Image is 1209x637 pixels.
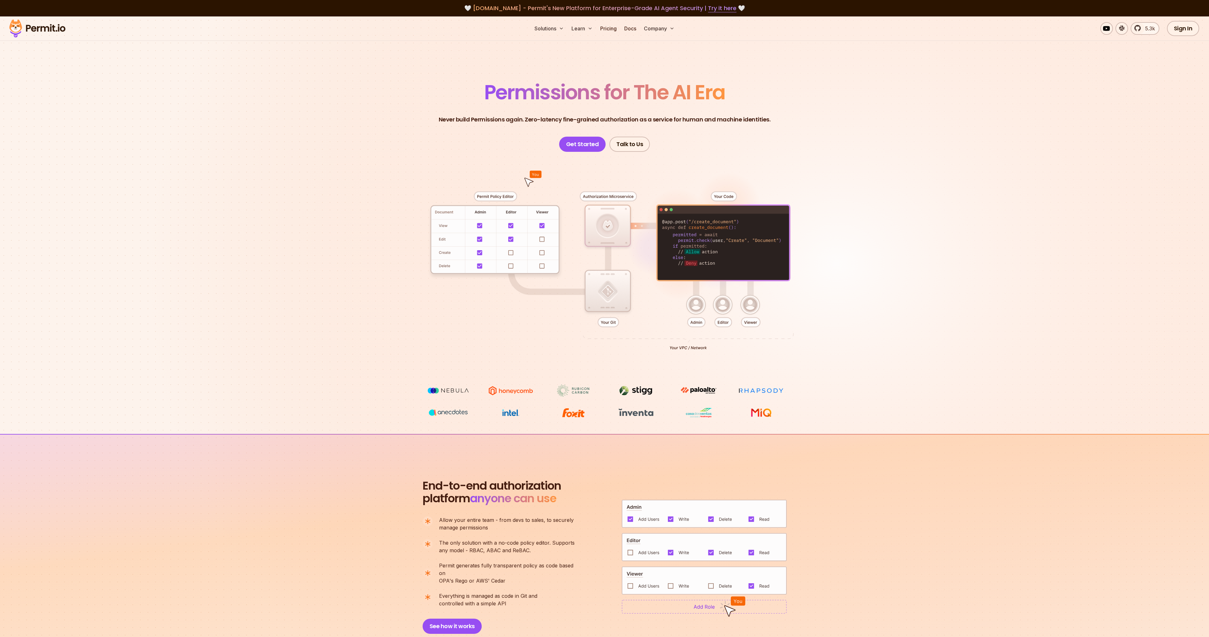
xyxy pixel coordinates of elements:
a: Pricing [598,22,619,35]
a: Talk to Us [609,137,650,152]
img: Nebula [424,385,472,397]
img: vega [424,407,472,418]
span: 5.3k [1141,25,1155,32]
img: Rhapsody Health [737,385,785,397]
img: Permit logo [6,18,68,39]
p: controlled with a simple API [439,592,537,607]
span: Allow your entire team - from devs to sales, to securely [439,516,574,524]
p: Never build Permissions again. Zero-latency fine-grained authorization as a service for human and... [439,115,771,124]
p: any model - RBAC, ABAC and ReBAC. [439,539,575,554]
img: Foxit [550,407,597,419]
a: 5.3k [1131,22,1159,35]
img: Casa dos Ventos [675,407,722,419]
img: MIQ [740,407,782,418]
div: 🤍 🤍 [15,4,1194,13]
button: Company [641,22,677,35]
img: paloalto [675,385,722,396]
img: Intel [487,407,534,419]
button: Learn [569,22,595,35]
img: Honeycomb [487,385,534,397]
span: Permissions for The AI Era [484,78,725,106]
p: OPA's Rego or AWS' Cedar [439,562,580,584]
a: Try it here [708,4,736,12]
span: [DOMAIN_NAME] - Permit's New Platform for Enterprise-Grade AI Agent Security | [473,4,736,12]
span: Permit generates fully transparent policy as code based on [439,562,580,577]
p: manage permissions [439,516,574,531]
img: Stigg [612,385,660,397]
span: anyone can use [470,490,556,506]
h2: platform [423,479,561,505]
a: Get Started [559,137,606,152]
button: Solutions [532,22,566,35]
span: Everything is managed as code in Git and [439,592,537,600]
img: Rubicon [550,385,597,397]
button: See how it works [423,619,482,634]
a: Docs [622,22,639,35]
span: The only solution with a no-code policy editor. Supports [439,539,575,547]
img: inventa [612,407,660,418]
span: End-to-end authorization [423,479,561,492]
a: Sign In [1167,21,1200,36]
